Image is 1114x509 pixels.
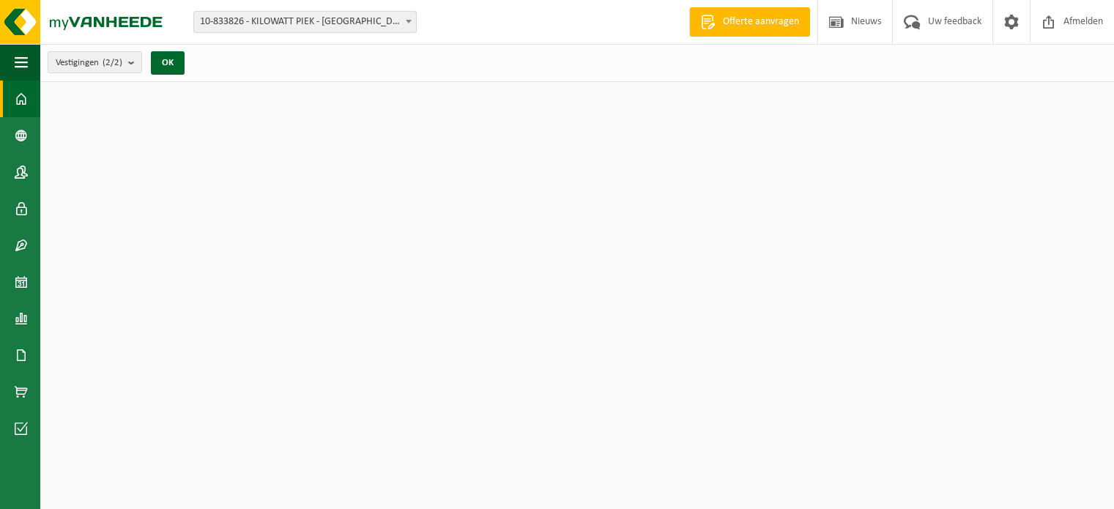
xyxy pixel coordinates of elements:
[193,11,417,33] span: 10-833826 - KILOWATT PIEK - OOSTDUINKERKE
[689,7,810,37] a: Offerte aanvragen
[103,58,122,67] count: (2/2)
[56,52,122,74] span: Vestigingen
[48,51,142,73] button: Vestigingen(2/2)
[719,15,803,29] span: Offerte aanvragen
[194,12,416,32] span: 10-833826 - KILOWATT PIEK - OOSTDUINKERKE
[151,51,185,75] button: OK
